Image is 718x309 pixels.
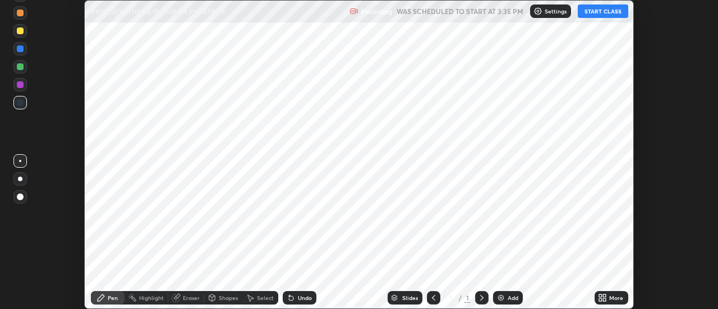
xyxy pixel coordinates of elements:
img: class-settings-icons [533,7,542,16]
div: Pen [108,295,118,301]
div: / [458,294,462,301]
div: Add [508,295,518,301]
div: Shapes [219,295,238,301]
div: Select [257,295,274,301]
p: Settings [545,8,567,14]
div: 1 [445,294,456,301]
div: Undo [298,295,312,301]
div: Slides [402,295,418,301]
button: START CLASS [578,4,628,18]
p: Recording [361,7,392,16]
div: 1 [464,293,471,303]
p: PHOTOSYNTHESIS IN HIGHER PLANTS - 8 [91,7,225,16]
h5: WAS SCHEDULED TO START AT 3:35 PM [397,6,523,16]
div: Highlight [139,295,164,301]
img: add-slide-button [496,293,505,302]
img: recording.375f2c34.svg [349,7,358,16]
div: More [609,295,623,301]
div: Eraser [183,295,200,301]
